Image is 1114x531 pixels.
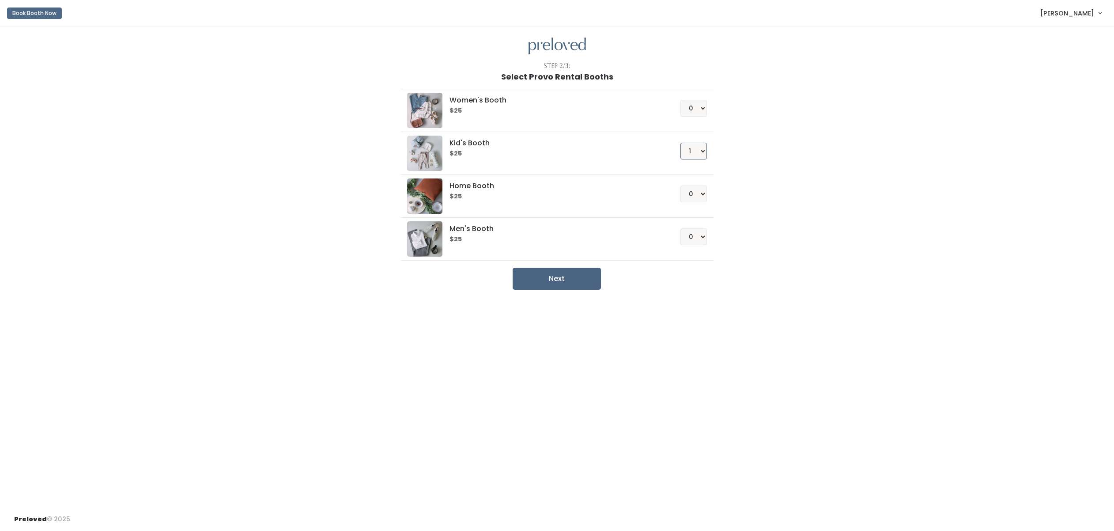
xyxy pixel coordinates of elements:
h6: $25 [449,107,659,114]
button: Next [513,268,601,290]
img: preloved logo [407,136,442,171]
h5: Men's Booth [449,225,659,233]
div: © 2025 [14,508,70,524]
h5: Women's Booth [449,96,659,104]
h5: Kid's Booth [449,139,659,147]
span: Preloved [14,515,47,523]
span: [PERSON_NAME] [1040,8,1094,18]
h5: Home Booth [449,182,659,190]
div: Step 2/3: [544,61,570,71]
h6: $25 [449,193,659,200]
h6: $25 [449,150,659,157]
a: [PERSON_NAME] [1031,4,1110,23]
img: preloved logo [407,221,442,257]
img: preloved logo [407,93,442,128]
img: preloved logo [407,178,442,214]
img: preloved logo [529,38,586,55]
button: Book Booth Now [7,8,62,19]
a: Book Booth Now [7,4,62,23]
h6: $25 [449,236,659,243]
h1: Select Provo Rental Booths [501,72,613,81]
